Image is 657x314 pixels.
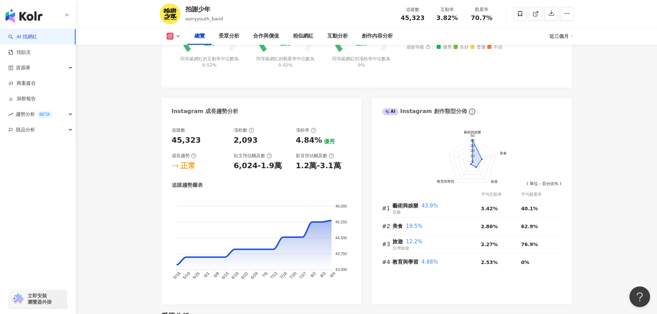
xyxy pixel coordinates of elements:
span: 0% [358,62,365,68]
text: 50 [470,133,474,138]
div: 漲粉率 [296,127,316,133]
span: 立即安裝 瀏覽器外掛 [28,293,52,305]
tspan: 7/20 [288,271,298,280]
span: rise [8,112,13,117]
div: 漲粉數 [234,127,254,133]
text: 旅遊 [490,179,497,183]
span: 普通 [470,45,486,50]
tspan: 5/25 [191,271,201,280]
div: 4.84% [296,135,322,146]
span: 2.27% [481,242,498,247]
span: 3.82% [436,14,458,21]
div: 拍謝少年 [186,5,223,13]
tspan: 5/18 [172,271,181,280]
tspan: 6/22 [240,271,249,280]
tspan: 6/18 [230,271,240,280]
span: 19.5% [406,223,422,229]
text: 20 [470,149,474,153]
img: logo [6,9,42,23]
div: 影音預估觸及數 [296,153,334,159]
span: 12.2% [406,239,422,245]
span: 40.1% [521,206,538,211]
span: 美食 [392,223,403,229]
span: 0.02% [278,62,292,68]
a: searchAI 找網紅 [8,33,37,40]
div: #3 [382,240,392,249]
span: 台灣旅遊 [392,246,409,251]
div: BETA [37,111,52,118]
text: 0 [471,159,473,163]
div: 2,093 [234,135,258,146]
a: 找貼文 [8,49,31,56]
iframe: Help Scout Beacon - Open [629,286,650,307]
tspan: 7/27 [298,271,307,280]
div: 追蹤數 [400,6,426,13]
tspan: 8/3 [319,271,327,278]
a: chrome extension立即安裝 瀏覽器外掛 [9,290,67,308]
div: 45,323 [172,135,201,146]
text: 10 [470,154,474,158]
text: 藝術與娛樂 [464,130,481,134]
span: 43.9% [421,203,438,209]
text: 美食 [500,151,507,155]
text: 40 [470,139,474,143]
tspan: 6/15 [220,271,230,280]
tspan: 6/8 [212,271,220,278]
div: AI [382,108,399,115]
div: Instagram 成長趨勢分析 [172,108,239,115]
tspan: 7/13 [269,271,278,280]
div: #1 [382,204,392,213]
div: 平均觀看率 [521,191,561,198]
span: 76.9% [521,242,538,247]
div: 總覽 [195,32,205,40]
span: 良好 [454,45,469,50]
span: 趨勢分析 [16,107,52,122]
span: 競品分析 [16,122,35,138]
tspan: 8/2 [309,271,317,278]
tspan: 6/29 [250,271,259,280]
div: 受眾分析 [219,32,239,40]
div: 追蹤趨勢圖表 [172,182,203,189]
div: 正常 [180,161,196,171]
div: 創作內容分析 [362,32,393,40]
span: 2.53% [481,260,498,265]
tspan: 43,750 [335,252,347,256]
span: 3.42% [481,206,498,211]
div: 互動率 [434,6,460,13]
div: 觀看率 [469,6,495,13]
div: 優秀 [324,138,335,145]
span: 教育與學習 [392,259,418,265]
img: KOL Avatar [160,3,180,24]
div: 成效等級 ： [406,45,561,50]
div: 6,024-1.9萬 [234,161,282,171]
tspan: 5/19 [182,271,191,280]
tspan: 7/6 [261,271,269,278]
span: 不佳 [487,45,502,50]
span: 2.86% [481,224,498,229]
img: chrome extension [11,293,24,304]
tspan: 8/4 [329,271,336,278]
span: 62.9% [521,224,538,229]
span: 旅遊 [392,239,403,245]
div: #2 [382,222,392,231]
div: Instagram 創作類型分佈 [382,108,467,115]
span: 45,323 [401,14,425,21]
div: 同等級網紅的觀看率中位數為 [255,56,316,68]
span: 優秀 [437,45,452,50]
tspan: 46,000 [335,204,347,208]
span: 4.88% [421,259,438,265]
div: 1.2萬-3.1萬 [296,161,341,171]
a: 商案媒合 [8,80,36,87]
span: 0% [521,260,529,265]
a: 洞察報告 [8,95,36,102]
tspan: 44,500 [335,235,347,240]
span: 藝術與娛樂 [392,203,418,209]
text: 30 [470,143,474,148]
div: 同等級網紅的漲粉率中位數為 [331,56,391,68]
text: 教育與學習 [437,179,454,183]
div: 貼文預估觸及數 [234,153,272,159]
div: #4 [382,258,392,266]
tspan: 45,250 [335,220,347,224]
span: info-circle [468,108,476,116]
tspan: 43,000 [335,267,347,272]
